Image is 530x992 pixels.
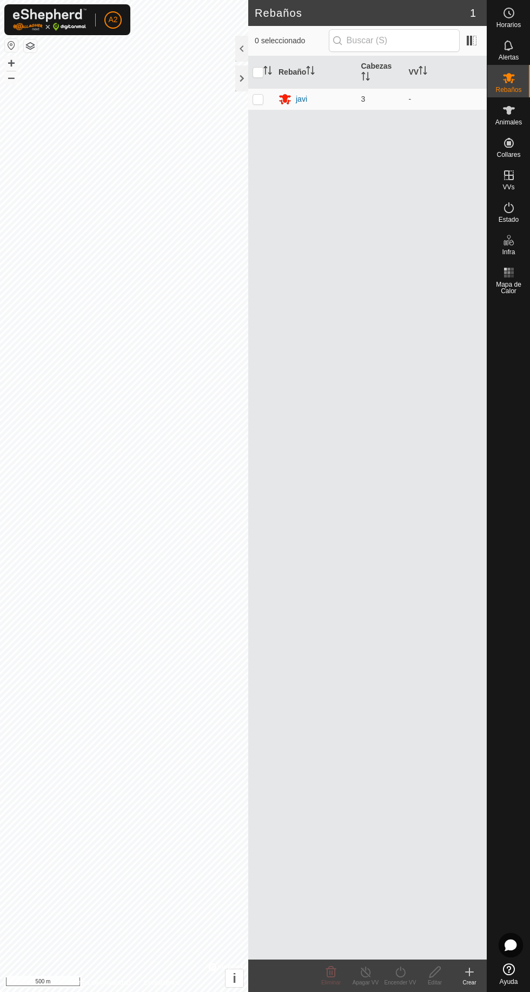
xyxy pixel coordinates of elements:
td: - [405,88,487,110]
span: Estado [499,216,519,223]
span: 1 [470,5,476,21]
span: 0 seleccionado [255,35,329,47]
span: Rebaños [495,87,521,93]
span: Alertas [499,54,519,61]
p-sorticon: Activar para ordenar [263,68,272,76]
th: VV [405,56,487,89]
div: Crear [452,978,487,987]
p-sorticon: Activar para ordenar [419,68,427,76]
span: 3 [361,95,366,103]
span: Animales [495,119,522,125]
span: VVs [502,184,514,190]
button: Restablecer Mapa [5,39,18,52]
p-sorticon: Activar para ordenar [361,74,370,82]
a: Política de Privacidad [68,978,130,988]
span: Mapa de Calor [490,281,527,294]
div: javi [296,94,307,105]
th: Cabezas [357,56,405,89]
img: Logo Gallagher [13,9,87,31]
button: i [226,969,243,987]
span: Infra [502,249,515,255]
h2: Rebaños [255,6,470,19]
button: + [5,57,18,70]
span: Collares [496,151,520,158]
div: Encender VV [383,978,418,987]
a: Contáctenos [144,978,180,988]
span: Horarios [496,22,521,28]
span: i [233,971,236,986]
input: Buscar (S) [329,29,460,52]
span: Ayuda [500,978,518,985]
div: Apagar VV [348,978,383,987]
p-sorticon: Activar para ordenar [306,68,315,76]
span: Eliminar [321,980,341,986]
button: – [5,71,18,84]
button: Capas del Mapa [24,39,37,52]
div: Editar [418,978,452,987]
th: Rebaño [274,56,357,89]
a: Ayuda [487,959,530,989]
span: A2 [108,14,117,25]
